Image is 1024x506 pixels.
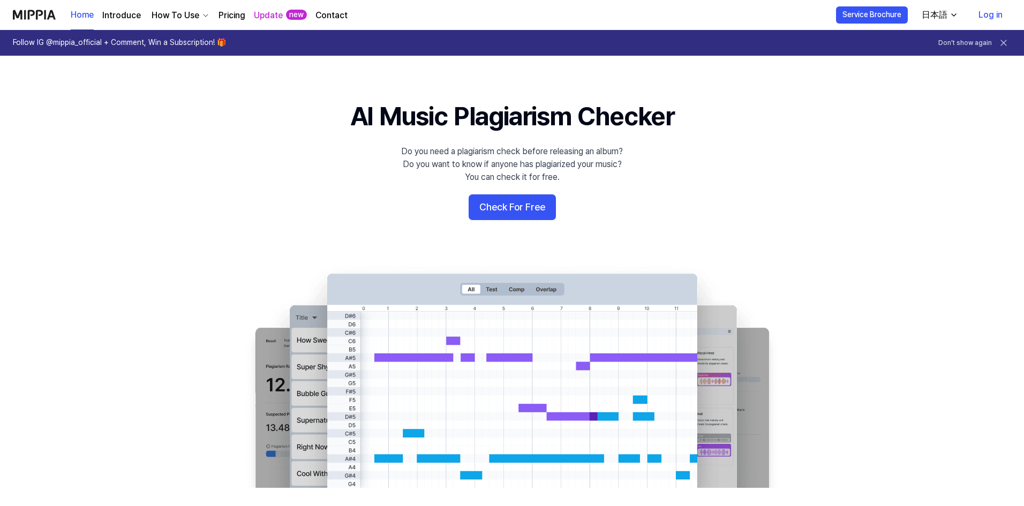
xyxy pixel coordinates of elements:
[149,9,210,22] button: How To Use
[71,1,94,30] a: Home
[913,4,965,26] button: 日本語
[350,99,674,134] h1: AI Music Plagiarism Checker
[286,10,307,20] div: new
[836,6,908,24] button: Service Brochure
[469,194,556,220] button: Check For Free
[920,9,950,21] div: 日本語
[234,263,790,488] img: main Image
[315,9,348,22] a: Contact
[938,39,992,48] button: Don't show again
[254,9,283,22] a: Update
[219,9,245,22] a: Pricing
[401,145,623,184] div: Do you need a plagiarism check before releasing an album? Do you want to know if anyone has plagi...
[13,37,226,48] h1: Follow IG @mippia_official + Comment, Win a Subscription! 🎁
[149,9,201,22] div: How To Use
[102,9,141,22] a: Introduce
